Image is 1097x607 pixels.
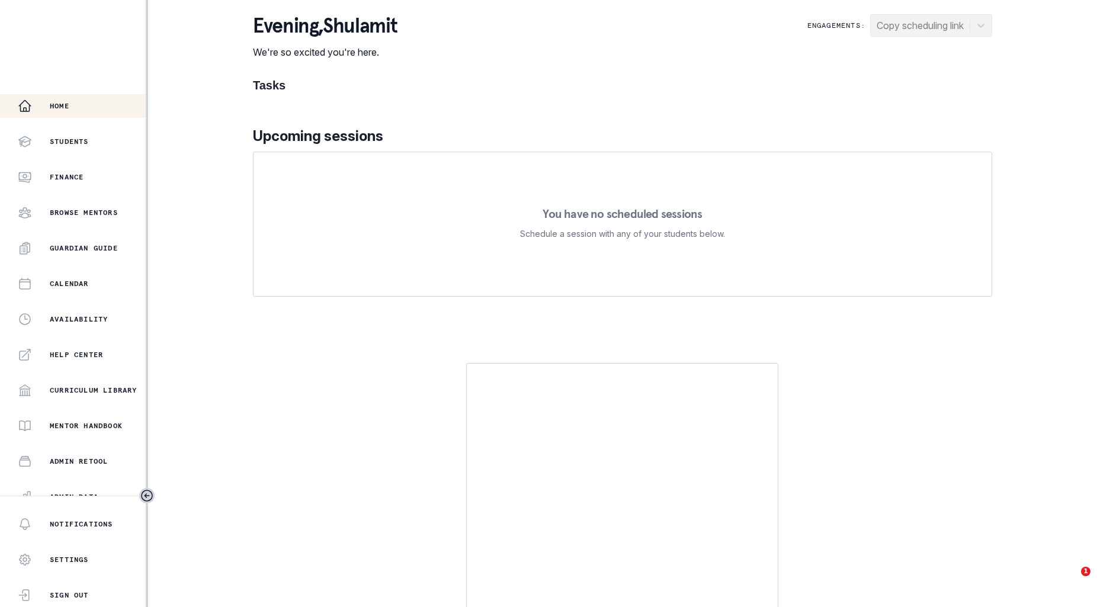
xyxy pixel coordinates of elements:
[50,101,69,111] p: Home
[253,45,397,59] p: We're so excited you're here.
[253,14,397,38] p: evening , Shulamit
[807,21,865,30] p: Engagements:
[50,314,108,324] p: Availability
[50,421,123,431] p: Mentor Handbook
[520,227,725,241] p: Schedule a session with any of your students below.
[1081,567,1090,576] span: 1
[50,519,113,529] p: Notifications
[50,492,98,502] p: Admin Data
[50,386,137,395] p: Curriculum Library
[253,78,992,92] h1: Tasks
[50,137,89,146] p: Students
[50,243,118,253] p: Guardian Guide
[50,590,89,600] p: Sign Out
[50,208,118,217] p: Browse Mentors
[543,208,702,220] p: You have no scheduled sessions
[50,350,103,359] p: Help Center
[253,126,992,147] p: Upcoming sessions
[50,457,108,466] p: Admin Retool
[50,555,89,564] p: Settings
[1057,567,1085,595] iframe: Intercom live chat
[50,172,84,182] p: Finance
[50,279,89,288] p: Calendar
[139,488,155,503] button: Toggle sidebar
